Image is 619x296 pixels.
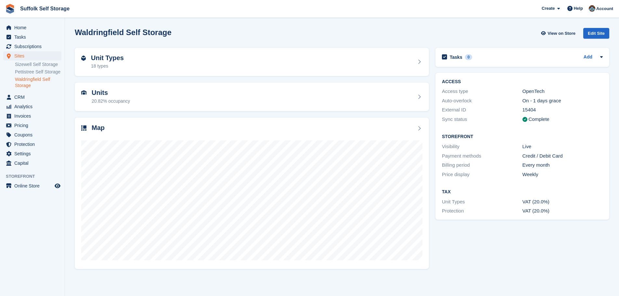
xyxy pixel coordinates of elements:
[14,42,53,51] span: Subscriptions
[442,97,522,105] div: Auto-overlock
[596,6,613,12] span: Account
[542,5,555,12] span: Create
[75,48,429,76] a: Unit Types 18 types
[91,54,124,62] h2: Unit Types
[75,83,429,111] a: Units 20.82% occupancy
[3,23,61,32] a: menu
[14,32,53,42] span: Tasks
[442,79,603,84] h2: ACCESS
[91,63,124,70] div: 18 types
[18,3,72,14] a: Suffolk Self Storage
[54,182,61,190] a: Preview store
[548,30,575,37] span: View on Store
[442,143,522,150] div: Visibility
[6,173,65,180] span: Storefront
[3,140,61,149] a: menu
[14,121,53,130] span: Pricing
[81,125,86,131] img: map-icn-33ee37083ee616e46c38cad1a60f524a97daa1e2b2c8c0bc3eb3415660979fc1.svg
[442,207,522,215] div: Protection
[3,159,61,168] a: menu
[3,42,61,51] a: menu
[442,116,522,123] div: Sync status
[574,5,583,12] span: Help
[3,32,61,42] a: menu
[14,149,53,158] span: Settings
[583,28,609,41] a: Edit Site
[442,198,522,206] div: Unit Types
[3,121,61,130] a: menu
[522,198,603,206] div: VAT (20.0%)
[465,54,472,60] div: 0
[522,152,603,160] div: Credit / Debit Card
[14,130,53,139] span: Coupons
[522,106,603,114] div: 15404
[15,76,61,89] a: Waldringfield Self Storage
[14,181,53,190] span: Online Store
[442,88,522,95] div: Access type
[92,89,130,97] h2: Units
[75,28,172,37] h2: Waldringfield Self Storage
[3,51,61,60] a: menu
[3,102,61,111] a: menu
[14,93,53,102] span: CRM
[584,54,592,61] a: Add
[14,51,53,60] span: Sites
[81,90,86,95] img: unit-icn-7be61d7bf1b0ce9d3e12c5938cc71ed9869f7b940bace4675aadf7bd6d80202e.svg
[92,124,105,132] h2: Map
[14,111,53,121] span: Invoices
[522,88,603,95] div: OpenTech
[529,116,549,123] div: Complete
[15,61,61,68] a: Sizewell Self Storage
[75,118,429,269] a: Map
[14,23,53,32] span: Home
[3,130,61,139] a: menu
[442,161,522,169] div: Billing period
[442,134,603,139] h2: Storefront
[81,56,86,61] img: unit-type-icn-2b2737a686de81e16bb02015468b77c625bbabd49415b5ef34ead5e3b44a266d.svg
[92,98,130,105] div: 20.82% occupancy
[442,152,522,160] div: Payment methods
[450,54,462,60] h2: Tasks
[3,181,61,190] a: menu
[15,69,61,75] a: Pettistree Self Storage
[522,161,603,169] div: Every month
[522,143,603,150] div: Live
[522,171,603,178] div: Weekly
[583,28,609,39] div: Edit Site
[442,106,522,114] div: External ID
[589,5,595,12] img: Lisa Furneaux
[14,159,53,168] span: Capital
[522,207,603,215] div: VAT (20.0%)
[14,102,53,111] span: Analytics
[3,111,61,121] a: menu
[442,171,522,178] div: Price display
[5,4,15,14] img: stora-icon-8386f47178a22dfd0bd8f6a31ec36ba5ce8667c1dd55bd0f319d3a0aa187defe.svg
[522,97,603,105] div: On - 1 days grace
[3,149,61,158] a: menu
[3,93,61,102] a: menu
[14,140,53,149] span: Protection
[442,189,603,195] h2: Tax
[540,28,578,39] a: View on Store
